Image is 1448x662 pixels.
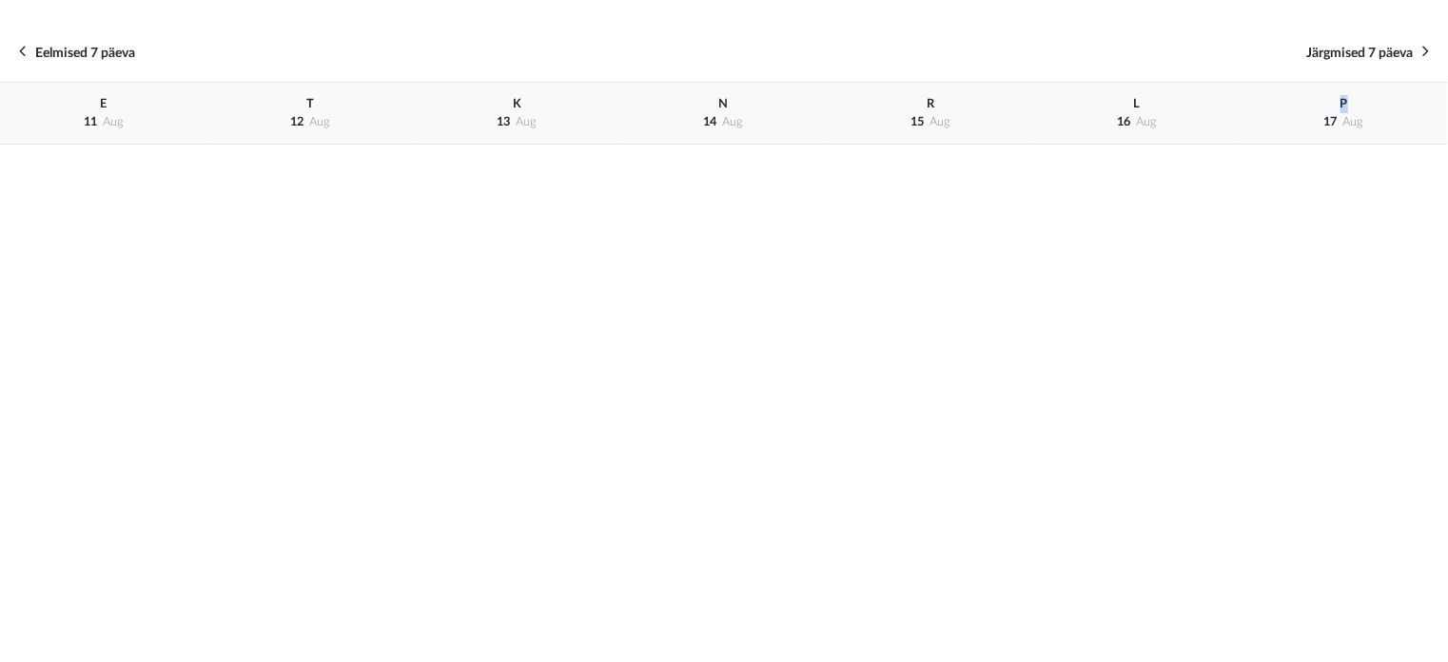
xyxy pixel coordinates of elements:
span: N [719,98,729,109]
span: 13 [497,116,510,127]
span: aug [309,116,330,127]
span: E [100,98,107,109]
span: aug [516,116,537,127]
span: K [513,98,521,109]
a: Järgmised 7 päeva [1306,42,1429,63]
span: aug [1343,116,1364,127]
span: 14 [704,116,717,127]
span: aug [1136,116,1157,127]
span: R [927,98,934,109]
span: 16 [1117,116,1130,127]
span: aug [723,116,744,127]
span: 12 [290,116,303,127]
span: 11 [84,116,97,127]
span: Eelmised 7 päeva [35,47,135,60]
span: 15 [910,116,924,127]
span: aug [103,116,124,127]
span: L [1134,98,1141,109]
span: 17 [1324,116,1338,127]
span: aug [929,116,950,127]
span: P [1340,98,1348,109]
span: Järgmised 7 päeva [1306,47,1413,60]
a: Eelmised 7 päeva [19,42,135,63]
span: T [306,98,314,109]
